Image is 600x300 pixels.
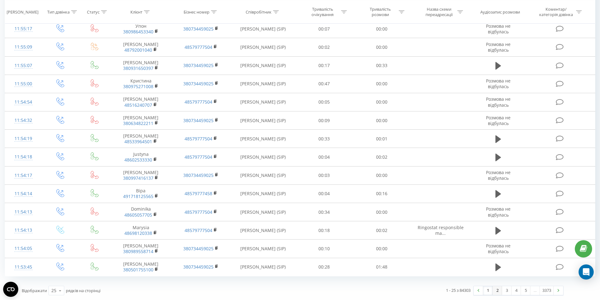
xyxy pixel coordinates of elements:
td: [PERSON_NAME] [111,240,171,258]
a: 2 [493,286,502,295]
a: 380734459025 [183,81,214,87]
span: Розмова не відбулась [486,23,511,35]
div: 11:54:54 [11,96,36,108]
td: [PERSON_NAME] (SIP) [231,111,295,130]
td: [PERSON_NAME] (SIP) [231,166,295,184]
a: 48602533330 [124,157,152,163]
td: [PERSON_NAME] (SIP) [231,20,295,38]
a: 380997416137 [123,175,153,181]
div: 11:54:14 [11,188,36,200]
td: 00:01 [353,130,411,148]
a: 3 [502,286,511,295]
span: Розмова не відбулась [486,41,511,53]
div: Open Intercom Messenger [579,264,594,280]
td: [PERSON_NAME] [111,111,171,130]
td: 00:00 [353,166,411,184]
a: 380931650397 [123,65,153,71]
td: 00:33 [353,56,411,75]
a: 380734459025 [183,246,214,252]
td: [PERSON_NAME] [111,93,171,111]
a: 48579777504 [185,136,212,142]
td: [PERSON_NAME] (SIP) [231,203,295,221]
a: 380986453340 [123,29,153,35]
a: 380734459025 [183,117,214,123]
a: 48579777504 [185,209,212,215]
td: 00:09 [295,111,353,130]
div: Тип дзвінка [47,9,70,14]
td: [PERSON_NAME] [111,38,171,56]
td: 00:00 [353,75,411,93]
div: 25 [51,287,56,294]
td: [PERSON_NAME] (SIP) [231,56,295,75]
a: 48533964501 [124,139,152,144]
td: [PERSON_NAME] (SIP) [231,93,295,111]
td: Marysia [111,221,171,240]
td: 00:05 [295,93,353,111]
a: 380734459025 [183,62,214,68]
a: 48579777504 [185,44,212,50]
a: 4 [511,286,521,295]
td: 00:16 [353,184,411,203]
td: [PERSON_NAME] (SIP) [231,221,295,240]
span: Розмова не відбулась [486,78,511,89]
span: Відображати [22,288,47,293]
a: 380734459025 [183,26,214,32]
a: 48579777458 [185,190,212,196]
a: 3373 [540,286,554,295]
a: 1 [483,286,493,295]
div: 11:55:17 [11,23,36,35]
td: [PERSON_NAME] (SIP) [231,148,295,166]
td: [PERSON_NAME] (SIP) [231,38,295,56]
div: Аудіозапис розмови [480,9,520,14]
td: Justyna [111,148,171,166]
a: 48698120338 [124,230,152,236]
td: 00:33 [295,130,353,148]
span: Розмова не відбулась [486,169,511,181]
div: 11:54:17 [11,169,36,182]
a: 48516240707 [124,102,152,108]
div: Тривалість очікування [306,7,340,17]
td: 00:00 [353,20,411,38]
td: 00:03 [295,166,353,184]
td: Упон [111,20,171,38]
td: [PERSON_NAME] (SIP) [231,130,295,148]
td: 00:00 [353,93,411,111]
td: 00:00 [353,240,411,258]
div: 1 - 25 з 84303 [446,287,471,293]
a: 48579777504 [185,99,212,105]
div: 11:54:18 [11,151,36,163]
div: 11:54:05 [11,242,36,255]
td: 00:00 [353,38,411,56]
div: Тривалість розмови [363,7,397,17]
a: 380975271008 [123,83,153,89]
a: 48792001040 [124,47,152,53]
td: [PERSON_NAME] [111,258,171,276]
td: Кристина [111,75,171,93]
div: Клієнт [130,9,142,14]
a: 48605057705 [124,212,152,218]
a: 48579777504 [185,227,212,233]
div: 11:55:09 [11,41,36,53]
td: [PERSON_NAME] [111,130,171,148]
td: 00:04 [295,184,353,203]
a: 491718125565 [123,193,153,199]
td: 00:00 [353,111,411,130]
div: 11:54:13 [11,224,36,236]
td: 00:02 [353,221,411,240]
div: 11:54:13 [11,206,36,218]
td: 00:28 [295,258,353,276]
td: 00:47 [295,75,353,93]
a: 380501755100 [123,267,153,273]
a: 380734459025 [183,264,214,270]
div: Статус [87,9,100,14]
td: 00:02 [295,38,353,56]
span: Розмова не відбулась [486,96,511,108]
td: 00:00 [353,203,411,221]
td: 00:07 [295,20,353,38]
td: 00:34 [295,203,353,221]
a: 380634822211 [123,120,153,126]
td: [PERSON_NAME] [111,56,171,75]
td: 00:18 [295,221,353,240]
div: 11:53:45 [11,261,36,273]
button: Open CMP widget [3,282,18,297]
